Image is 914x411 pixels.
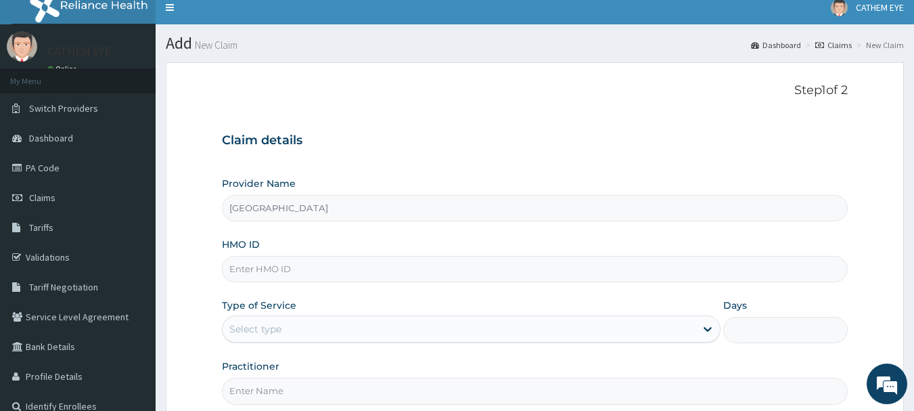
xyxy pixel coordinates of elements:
[222,177,296,190] label: Provider Name
[815,39,852,51] a: Claims
[29,132,73,144] span: Dashboard
[47,64,80,74] a: Online
[222,133,848,148] h3: Claim details
[222,83,848,98] p: Step 1 of 2
[29,102,98,114] span: Switch Providers
[192,40,237,50] small: New Claim
[7,31,37,62] img: User Image
[751,39,801,51] a: Dashboard
[222,299,296,312] label: Type of Service
[166,35,904,52] h1: Add
[222,360,279,373] label: Practitioner
[47,45,111,58] p: CATHEM EYE
[222,256,848,282] input: Enter HMO ID
[29,192,55,204] span: Claims
[856,1,904,14] span: CATHEM EYE
[229,322,281,336] div: Select type
[222,378,848,404] input: Enter Name
[222,238,260,251] label: HMO ID
[723,299,747,312] label: Days
[29,221,53,234] span: Tariffs
[29,281,98,293] span: Tariff Negotiation
[853,39,904,51] li: New Claim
